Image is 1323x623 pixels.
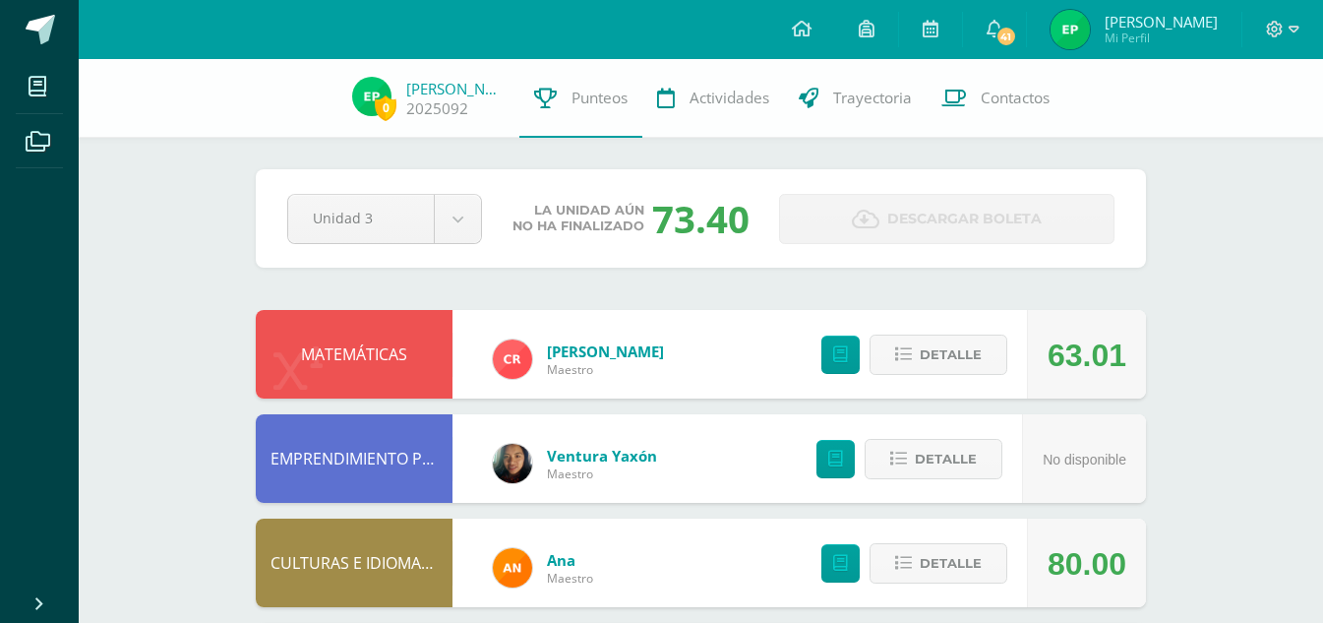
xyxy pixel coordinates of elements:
[313,195,409,241] span: Unidad 3
[1048,311,1126,400] div: 63.01
[512,203,644,234] span: La unidad aún no ha finalizado
[915,441,977,477] span: Detalle
[547,342,664,361] a: [PERSON_NAME]
[784,59,927,138] a: Trayectoria
[642,59,784,138] a: Actividades
[927,59,1064,138] a: Contactos
[375,95,396,120] span: 0
[493,444,532,483] img: 8175af1d143b9940f41fde7902e8cac3.png
[870,335,1007,375] button: Detalle
[1048,520,1126,608] div: 80.00
[1043,452,1126,467] span: No disponible
[994,26,1016,47] span: 41
[833,88,912,108] span: Trayectoria
[547,570,593,587] span: Maestro
[981,88,1050,108] span: Contactos
[865,439,1002,479] button: Detalle
[519,59,642,138] a: Punteos
[920,337,982,373] span: Detalle
[920,545,982,582] span: Detalle
[256,414,452,503] div: EMPRENDIMIENTO PARA LA PRODUCTIVIDAD
[887,195,1042,243] span: Descargar boleta
[1105,30,1218,46] span: Mi Perfil
[256,519,452,607] div: CULTURAS E IDIOMAS MAYAS, GARÍFUNA O XINCA
[493,548,532,588] img: fc6731ddebfef4a76f049f6e852e62c4.png
[493,340,532,379] img: d418ab7d96a1026f7c175839013d9d15.png
[547,446,657,466] a: Ventura Yaxón
[256,310,452,399] div: MATEMÁTICAS
[352,77,391,116] img: 73dd41d1e11c718feaeb42a936638d43.png
[690,88,769,108] span: Actividades
[571,88,628,108] span: Punteos
[652,193,750,244] div: 73.40
[547,466,657,482] span: Maestro
[1105,12,1218,31] span: [PERSON_NAME]
[288,195,481,243] a: Unidad 3
[406,98,468,119] a: 2025092
[547,550,593,570] a: Ana
[1051,10,1090,49] img: 73dd41d1e11c718feaeb42a936638d43.png
[406,79,505,98] a: [PERSON_NAME]
[547,361,664,378] span: Maestro
[870,543,1007,584] button: Detalle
